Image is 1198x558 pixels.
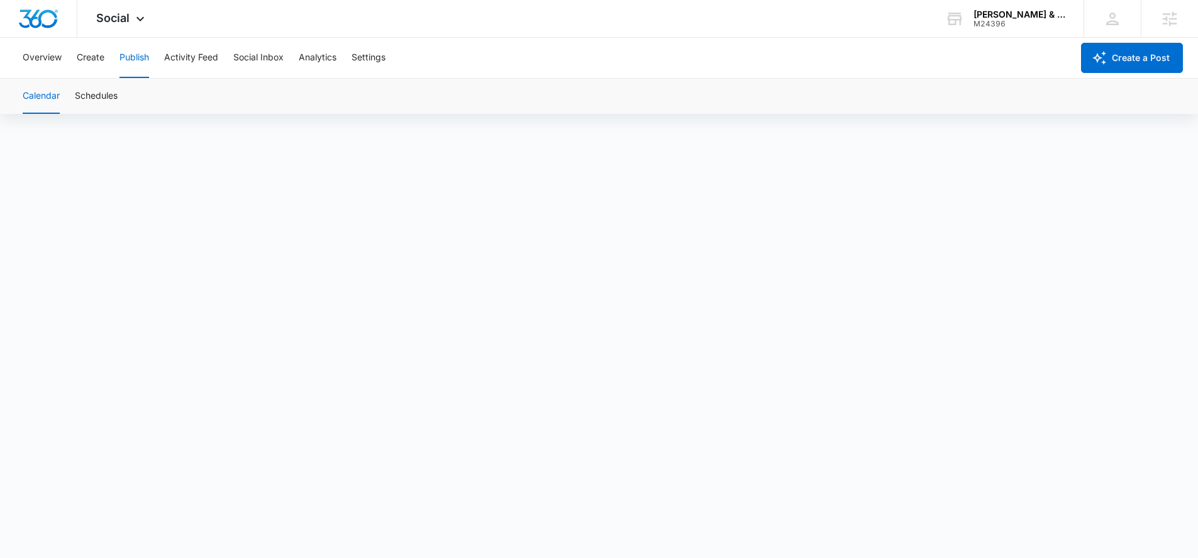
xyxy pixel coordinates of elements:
button: Settings [352,38,385,78]
button: Schedules [75,79,118,114]
div: account name [973,9,1065,20]
div: account id [973,20,1065,28]
button: Create a Post [1081,43,1183,73]
button: Create [77,38,104,78]
button: Calendar [23,79,60,114]
button: Activity Feed [164,38,218,78]
span: Social [96,11,130,25]
button: Publish [119,38,149,78]
button: Analytics [299,38,336,78]
button: Social Inbox [233,38,284,78]
button: Overview [23,38,62,78]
